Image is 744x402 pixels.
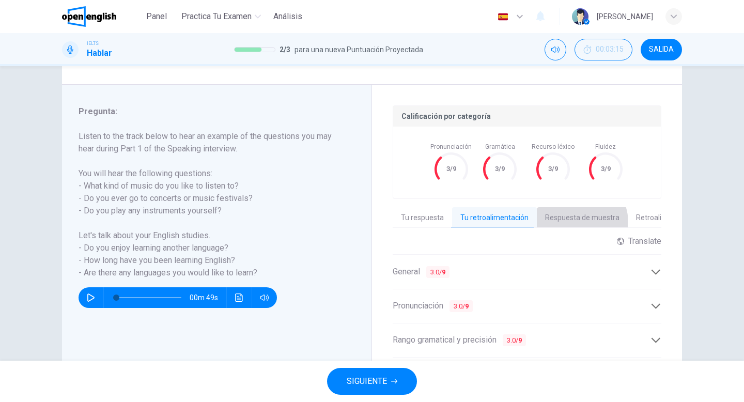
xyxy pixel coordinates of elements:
[548,165,558,173] text: 3/9
[273,10,302,23] span: Análisis
[393,293,661,319] div: Pronunciación 3.0/9
[393,207,452,229] button: Tu respuesta
[537,207,628,229] button: Respuesta de muestra
[497,13,509,21] img: es
[393,207,661,229] div: basic tabs example
[190,287,226,308] span: 00m 49s
[401,112,653,120] p: Calificación por categoría
[503,334,526,346] span: 3.0 /
[347,374,387,389] span: SIGUIENTE
[146,10,167,23] span: Panel
[327,368,417,395] button: SIGUIENTE
[87,47,112,59] h1: Hablar
[641,39,682,60] button: SALIDA
[62,6,116,27] img: OpenEnglish logo
[628,207,744,229] button: Retroalimentación de muestra
[596,45,624,54] span: 00:03:15
[393,328,661,353] div: Rango gramatical y precisión 3.0/9
[295,43,423,56] span: para una nueva Puntuación Proyectada
[495,165,505,173] text: 3/9
[62,6,140,27] a: OpenEnglish logo
[393,259,661,285] div: General 3.0/9
[446,165,456,173] text: 3/9
[426,266,450,278] span: 3.0 /
[393,334,526,347] span: Rango gramatical y precisión
[518,336,522,344] b: 9
[532,143,575,150] span: Recurso léxico
[442,268,445,276] b: 9
[140,7,173,26] button: Panel
[545,39,566,60] div: Silenciar
[485,143,515,150] span: Gramática
[79,105,343,118] h6: Pregunta :
[79,130,343,279] h6: Listen to the track below to hear an example of the questions you may hear during Part 1 of the S...
[269,7,306,26] button: Análisis
[575,39,632,60] div: Ocultar
[430,143,472,150] span: Pronunciación
[87,40,99,47] span: IELTS
[452,207,537,229] button: Tu retroalimentación
[595,143,616,150] span: Fluidez
[597,10,653,23] div: [PERSON_NAME]
[280,43,290,56] span: 2 / 3
[572,8,588,25] img: Profile picture
[177,7,265,26] button: Practica tu examen
[575,39,632,60] button: 00:03:15
[181,10,252,23] span: Practica tu examen
[465,302,469,310] b: 9
[601,165,611,173] text: 3/9
[649,45,674,54] span: SALIDA
[617,236,661,246] div: Translate
[450,300,473,312] span: 3.0 /
[231,287,247,308] button: Haz clic para ver la transcripción del audio
[393,300,473,313] span: Pronunciación
[393,266,450,279] span: General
